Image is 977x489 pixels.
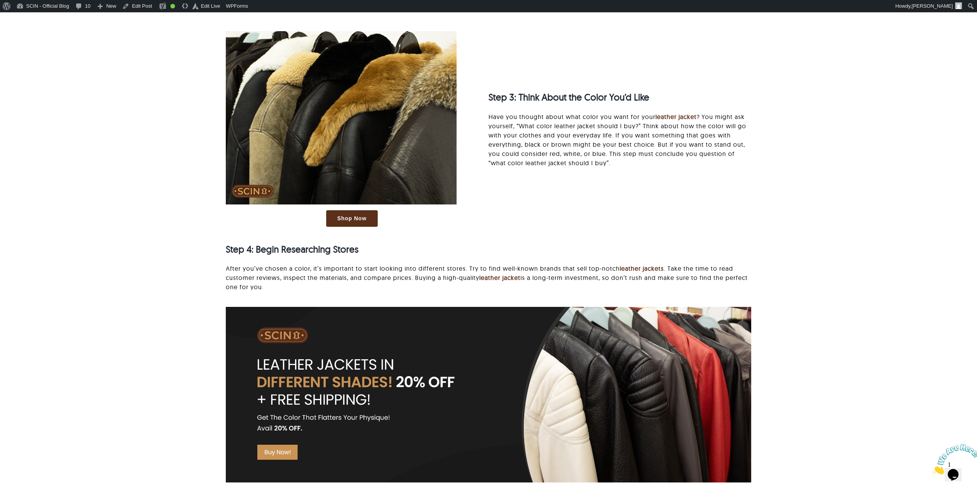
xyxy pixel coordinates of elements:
img: leather jacket colors [226,307,751,482]
span: Shop Now [337,215,367,222]
a: leather jacket [479,274,520,281]
p: Have you thought about what color you want for your ? You might ask yourself, “What color leather... [488,112,751,167]
strong: Step 4: Begin Researching Stores [226,243,358,255]
iframe: chat widget [929,441,977,477]
a: leather jackets [620,265,664,272]
img: Chat attention grabber [3,3,51,33]
strong: Step 3: Think About the Color You’d Like [488,91,649,103]
div: Good [170,4,175,8]
span: [PERSON_NAME] [912,3,953,9]
img: Which color do you like? [226,31,457,204]
a: Shop Now [326,210,378,227]
a: leather jacket [655,113,697,121]
a: leather jacket colors [226,306,751,314]
p: After you’ve chosen a color, it’s important to start looking into different stores. Try to find w... [226,264,751,291]
span: 1 [3,3,6,10]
